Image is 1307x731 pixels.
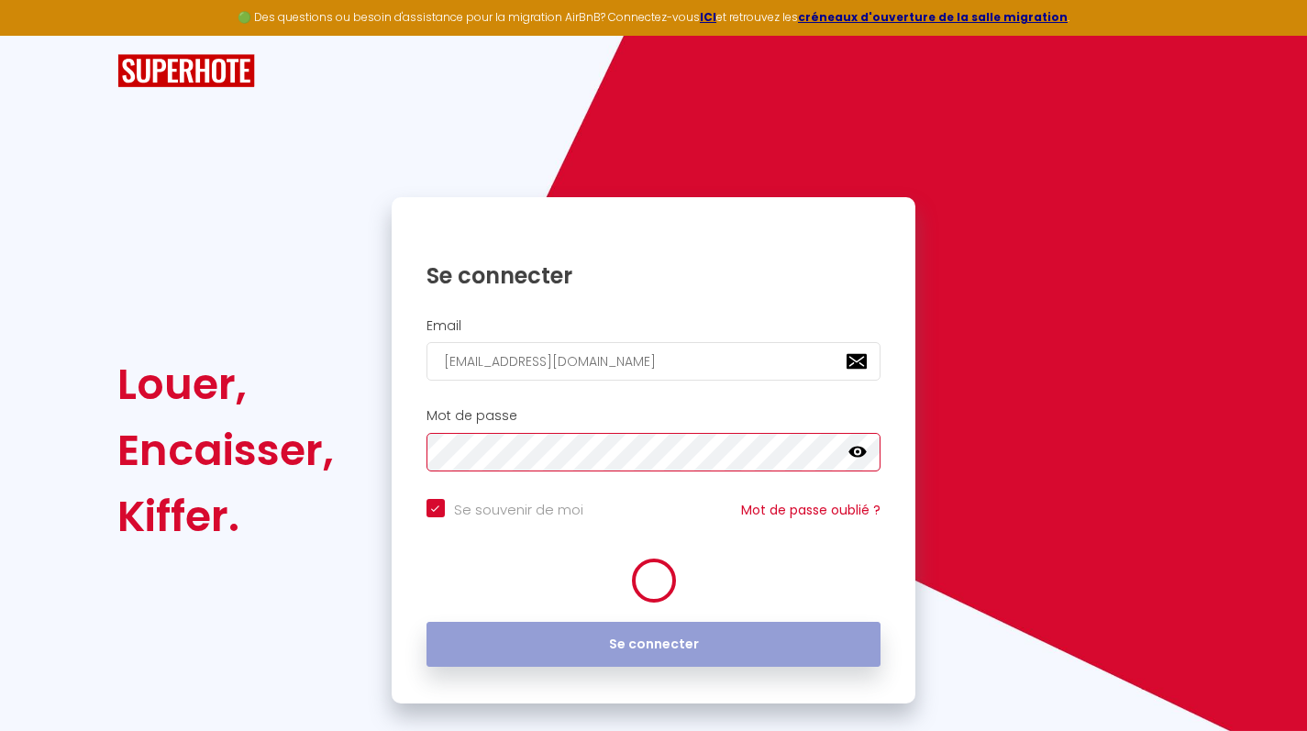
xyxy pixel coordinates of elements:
[15,7,70,62] button: Ouvrir le widget de chat LiveChat
[798,9,1068,25] a: créneaux d'ouverture de la salle migration
[426,342,881,381] input: Ton Email
[700,9,716,25] a: ICI
[741,501,881,519] a: Mot de passe oublié ?
[117,417,334,483] div: Encaisser,
[117,351,334,417] div: Louer,
[426,622,881,668] button: Se connecter
[426,261,881,290] h1: Se connecter
[117,54,255,88] img: SuperHote logo
[426,318,881,334] h2: Email
[426,408,881,424] h2: Mot de passe
[117,483,334,549] div: Kiffer.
